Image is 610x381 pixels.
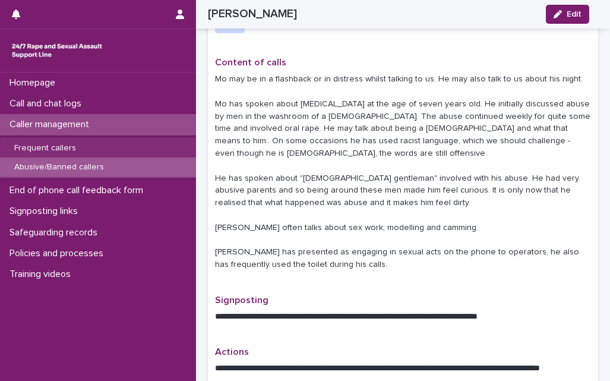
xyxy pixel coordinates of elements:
span: Content of calls [215,58,286,67]
img: rhQMoQhaT3yELyF149Cw [10,39,105,62]
p: Homepage [5,77,65,89]
h2: [PERSON_NAME] [208,7,297,21]
p: Frequent callers [5,143,86,153]
p: Mo may be in a flashback or in distress whilst talking to us. He may also talk to us about his ni... [215,73,591,271]
p: Policies and processes [5,248,113,259]
button: Edit [546,5,589,24]
span: Edit [567,10,581,18]
p: Caller management [5,119,99,130]
p: Signposting links [5,206,87,217]
p: Call and chat logs [5,98,91,109]
p: Safeguarding records [5,227,107,238]
p: Abusive/Banned callers [5,162,113,172]
p: Training videos [5,269,80,280]
span: Actions [215,347,249,357]
p: End of phone call feedback form [5,185,153,196]
span: Signposting [215,295,268,305]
